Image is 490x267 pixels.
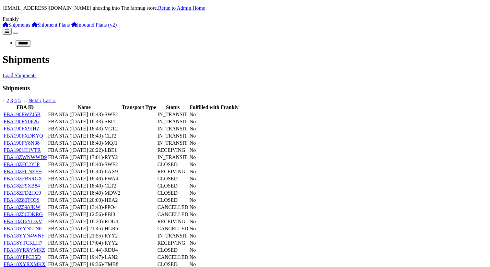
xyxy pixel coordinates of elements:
td: IN_TRANSIT [157,118,189,125]
a: 4 [14,98,17,103]
a: FBA18XYRXMKX [4,261,46,267]
td: FBA STA ([DATE] 18:43)-MQJ1 [48,140,121,146]
td: RECEIVING [157,147,189,153]
td: No [189,176,239,182]
td: FBA STA ([DATE] 18:40)-LAX9 [48,168,121,175]
th: Fulfilled with Frankly [189,104,239,111]
td: FBA STA ([DATE] 17:01)-RYY2 [48,154,121,161]
td: FBA STA ([DATE] 21:55)-RYY2 [48,233,121,239]
a: FBA18YYN51N8 [4,226,41,231]
td: FBA STA ([DATE] 20:03)-HEA2 [48,197,121,203]
td: FBA STA ([DATE] 20:22)-LBE1 [48,147,121,153]
a: Load Shipments [3,73,36,78]
a: 2 [6,98,9,103]
a: FBA190FY8N38 [4,140,40,146]
a: 5 [18,98,21,103]
a: FBA18ZFCNZFH [4,169,42,174]
td: FBA STA ([DATE] 19:47)-LAN2 [48,254,121,261]
a: FBA18Z16YDXV [4,219,42,224]
td: FBA STA ([DATE] 18:43)-SBD1 [48,118,121,125]
td: CANCELLED [157,204,189,211]
td: IN_TRANSIT [157,133,189,139]
td: FBA STA ([DATE] 18:40)-FWA4 [48,176,121,182]
td: CLOSED [157,247,189,253]
th: FBA ID [3,104,47,111]
td: No [189,140,239,146]
td: No [189,240,239,246]
a: 3 [10,98,13,103]
a: FBA190FXDKYQ [4,133,43,139]
div: Frankly [3,16,487,22]
h1: Shipments [3,54,487,66]
td: IN_TRANSIT [157,140,189,146]
td: No [189,190,239,196]
a: FBA190FX9JHZ [4,126,40,131]
a: FBA18YTCKLH7 [4,240,42,246]
a: FBA18YRXVMKZ [4,247,45,253]
td: No [189,118,239,125]
a: FBA1901H1VTR [4,147,41,153]
h3: Shipments [3,85,487,92]
td: FBA STA ([DATE] 17:04)-RYY2 [48,240,121,246]
a: Inbound Plans (v2) [71,22,117,28]
td: FBA STA ([DATE] 18:20)-RDU4 [48,218,121,225]
a: FBA18ZFC2YJP [4,162,40,167]
td: CLOSED [157,161,189,168]
td: FBA STA ([DATE] 18:40)-MDW2 [48,190,121,196]
td: RECEIVING [157,168,189,175]
a: FBA190FWZJ5B [4,112,41,117]
td: FBA STA ([DATE] 18:40)-CLT2 [48,183,121,189]
td: CANCELLED [157,254,189,261]
td: RECEIVING [157,218,189,225]
td: No [189,111,239,118]
td: No [189,225,239,232]
td: No [189,133,239,139]
a: Shipments [3,22,30,28]
td: FBA STA ([DATE] 18:43)-CLT2 [48,133,121,139]
td: No [189,204,239,211]
td: FBA STA ([DATE] 11:44)-RDU4 [48,247,121,253]
span: 1 [3,98,5,103]
span: … [22,98,27,103]
a: FBA18YYN4WNF [4,233,44,238]
td: No [189,218,239,225]
td: CANCELLED [157,211,189,218]
td: No [189,154,239,161]
td: FBA STA ([DATE] 21:45)-HGR6 [48,225,121,232]
a: FBA18Z80TQ3S [4,197,40,203]
td: RECEIVING [157,240,189,246]
button: Toggle navigation [13,32,18,34]
a: FBA18Z5CDKRG [4,212,43,217]
nav: pager [3,98,487,103]
td: No [189,161,239,168]
td: IN_TRANSIT [157,233,189,239]
a: FBA18YPPC35D [4,254,41,260]
a: FBA18ZFD2HC9 [4,190,41,196]
td: No [189,147,239,153]
a: Last » [43,98,56,103]
th: Transport Type [121,104,156,111]
td: No [189,254,239,261]
th: Status [157,104,189,111]
a: FBA190FY0P26 [4,119,39,124]
td: CLOSED [157,183,189,189]
td: No [189,126,239,132]
td: No [189,233,239,239]
td: CLOSED [157,176,189,182]
a: Next › [29,98,41,103]
td: IN_TRANSIT [157,126,189,132]
td: No [189,168,239,175]
a: Retun to Admin Home [158,5,205,11]
td: IN_TRANSIT [157,111,189,118]
td: FBA STA ([DATE] 18:43)-VGT2 [48,126,121,132]
a: FBA18ZF9XB84 [4,183,40,188]
a: FBA18ZWNWWD9 [4,154,47,160]
td: No [189,197,239,203]
a: Shipment Plans [32,22,70,28]
td: FBA STA ([DATE] 13:43)-PPO4 [48,204,121,211]
a: FBA18ZFBSRGX [4,176,42,181]
td: CLOSED [157,197,189,203]
td: FBA STA ([DATE] 18:43)-SWF2 [48,111,121,118]
td: CANCELLED [157,225,189,232]
th: Name [48,104,121,111]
